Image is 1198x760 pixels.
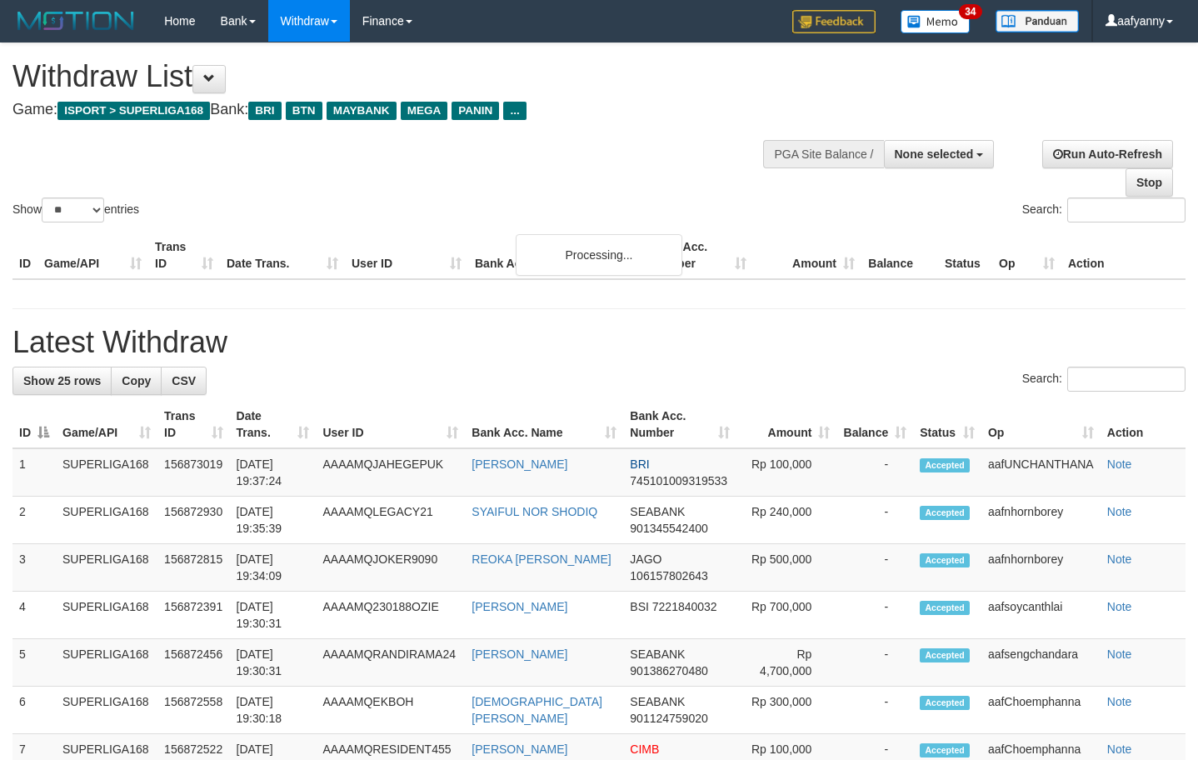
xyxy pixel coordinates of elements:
[836,448,913,497] td: -
[736,401,836,448] th: Amount: activate to sort column ascending
[992,232,1061,279] th: Op
[56,401,157,448] th: Game/API: activate to sort column ascending
[316,497,465,544] td: AAAAMQLEGACY21
[959,4,981,19] span: 34
[981,639,1101,687] td: aafsengchandara
[57,102,210,120] span: ISPORT > SUPERLIGA168
[316,639,465,687] td: AAAAMQRANDIRAMA24
[472,600,567,613] a: [PERSON_NAME]
[401,102,448,120] span: MEGA
[630,569,707,582] span: Copy 106157802643 to clipboard
[920,648,970,662] span: Accepted
[12,592,56,639] td: 4
[1107,647,1132,661] a: Note
[452,102,499,120] span: PANIN
[1022,197,1186,222] label: Search:
[503,102,526,120] span: ...
[630,664,707,677] span: Copy 901386270480 to clipboard
[938,232,992,279] th: Status
[157,592,229,639] td: 156872391
[836,497,913,544] td: -
[230,592,317,639] td: [DATE] 19:30:31
[981,687,1101,734] td: aafChoemphanna
[736,639,836,687] td: Rp 4,700,000
[56,497,157,544] td: SUPERLIGA168
[645,232,753,279] th: Bank Acc. Number
[895,147,974,161] span: None selected
[920,458,970,472] span: Accepted
[12,497,56,544] td: 2
[230,544,317,592] td: [DATE] 19:34:09
[736,687,836,734] td: Rp 300,000
[56,639,157,687] td: SUPERLIGA168
[836,639,913,687] td: -
[220,232,345,279] th: Date Trans.
[157,448,229,497] td: 156873019
[472,552,611,566] a: REOKA [PERSON_NAME]
[468,232,645,279] th: Bank Acc. Name
[1042,140,1173,168] a: Run Auto-Refresh
[316,592,465,639] td: AAAAMQ230188OZIE
[1022,367,1186,392] label: Search:
[12,401,56,448] th: ID: activate to sort column descending
[157,687,229,734] td: 156872558
[1107,695,1132,708] a: Note
[148,232,220,279] th: Trans ID
[630,742,659,756] span: CIMB
[920,743,970,757] span: Accepted
[836,401,913,448] th: Balance: activate to sort column ascending
[316,448,465,497] td: AAAAMQJAHEGEPUK
[630,474,727,487] span: Copy 745101009319533 to clipboard
[981,544,1101,592] td: aafnhornborey
[122,374,151,387] span: Copy
[792,10,876,33] img: Feedback.jpg
[901,10,971,33] img: Button%20Memo.svg
[623,401,736,448] th: Bank Acc. Number: activate to sort column ascending
[736,544,836,592] td: Rp 500,000
[981,592,1101,639] td: aafsoycanthlai
[12,8,139,33] img: MOTION_logo.png
[157,401,229,448] th: Trans ID: activate to sort column ascending
[345,232,468,279] th: User ID
[836,687,913,734] td: -
[913,401,981,448] th: Status: activate to sort column ascending
[172,374,196,387] span: CSV
[981,497,1101,544] td: aafnhornborey
[111,367,162,395] a: Copy
[56,448,157,497] td: SUPERLIGA168
[316,544,465,592] td: AAAAMQJOKER9090
[12,232,37,279] th: ID
[920,506,970,520] span: Accepted
[1061,232,1186,279] th: Action
[836,544,913,592] td: -
[472,695,602,725] a: [DEMOGRAPHIC_DATA][PERSON_NAME]
[42,197,104,222] select: Showentries
[472,505,597,518] a: SYAIFUL NOR SHODIQ
[736,592,836,639] td: Rp 700,000
[630,695,685,708] span: SEABANK
[836,592,913,639] td: -
[996,10,1079,32] img: panduan.png
[12,687,56,734] td: 6
[230,401,317,448] th: Date Trans.: activate to sort column ascending
[1107,600,1132,613] a: Note
[630,552,661,566] span: JAGO
[516,234,682,276] div: Processing...
[12,60,782,93] h1: Withdraw List
[37,232,148,279] th: Game/API
[1126,168,1173,197] a: Stop
[12,639,56,687] td: 5
[981,448,1101,497] td: aafUNCHANTHANA
[56,592,157,639] td: SUPERLIGA168
[920,553,970,567] span: Accepted
[157,544,229,592] td: 156872815
[12,448,56,497] td: 1
[652,600,717,613] span: Copy 7221840032 to clipboard
[248,102,281,120] span: BRI
[12,102,782,118] h4: Game: Bank:
[23,374,101,387] span: Show 25 rows
[920,601,970,615] span: Accepted
[327,102,397,120] span: MAYBANK
[230,639,317,687] td: [DATE] 19:30:31
[230,448,317,497] td: [DATE] 19:37:24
